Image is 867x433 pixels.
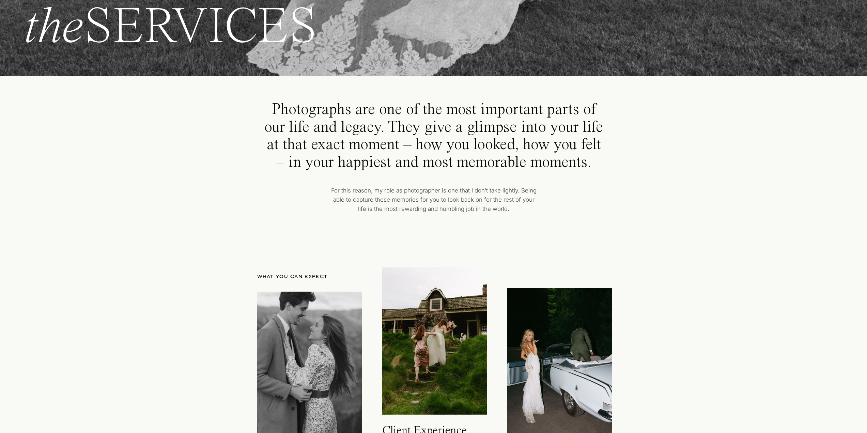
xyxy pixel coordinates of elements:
[264,101,603,171] p: Photographs are one of the most important parts of our life and legacy. They give a glimpse into ...
[330,186,538,219] p: For this reason, my role as photographer is one that I don’t take lightly. Being able to capture ...
[257,273,360,282] h2: WHAT You can expect
[24,3,84,54] i: the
